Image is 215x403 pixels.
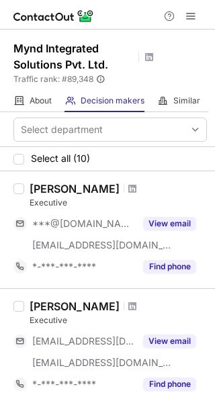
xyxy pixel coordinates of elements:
[32,239,172,251] span: [EMAIL_ADDRESS][DOMAIN_NAME]
[30,314,207,326] div: Executive
[21,123,103,136] div: Select department
[13,40,134,73] h1: Mynd Integrated Solutions Pvt. Ltd.
[30,182,120,195] div: [PERSON_NAME]
[143,217,196,230] button: Reveal Button
[143,260,196,273] button: Reveal Button
[31,153,90,164] span: Select all (10)
[32,357,172,369] span: [EMAIL_ADDRESS][DOMAIN_NAME]
[81,95,144,106] span: Decision makers
[13,75,93,84] span: Traffic rank: # 89,348
[32,335,135,347] span: [EMAIL_ADDRESS][DOMAIN_NAME]
[143,334,196,348] button: Reveal Button
[13,8,94,24] img: ContactOut v5.3.10
[30,197,207,209] div: Executive
[143,377,196,391] button: Reveal Button
[173,95,200,106] span: Similar
[30,300,120,313] div: [PERSON_NAME]
[32,218,135,230] span: ***@[DOMAIN_NAME]
[30,95,52,106] span: About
